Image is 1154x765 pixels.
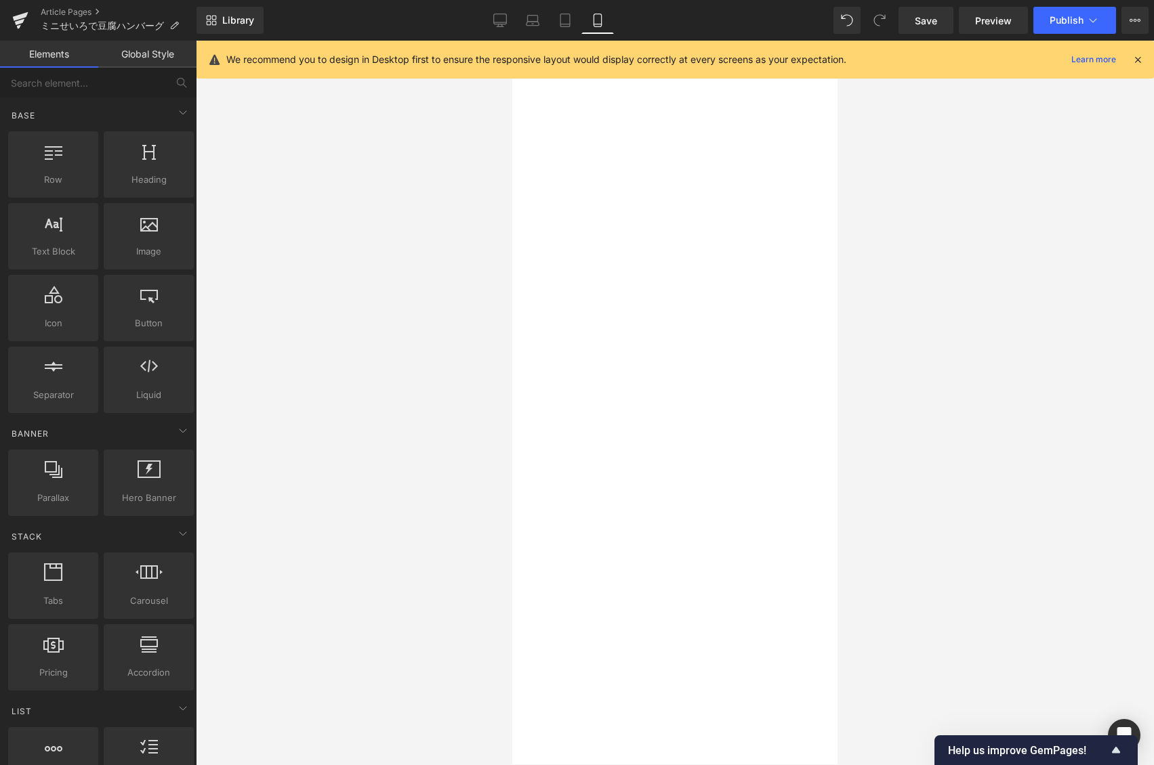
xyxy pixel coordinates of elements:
span: Save [915,14,937,28]
a: Learn more [1066,51,1121,68]
button: Redo [866,7,893,34]
span: Pricing [12,665,94,680]
a: Laptop [516,7,549,34]
span: Image [108,244,190,259]
a: Global Style [98,41,197,68]
span: Parallax [12,491,94,505]
span: Hero Banner [108,491,190,505]
span: Banner [10,427,50,440]
span: Library [222,14,254,26]
a: Mobile [581,7,614,34]
p: We recommend you to design in Desktop first to ensure the responsive layout would display correct... [226,52,846,67]
span: Button [108,316,190,330]
button: More [1121,7,1149,34]
span: Accordion [108,665,190,680]
span: Help us improve GemPages! [948,744,1108,757]
span: Separator [12,388,94,402]
span: Tabs [12,594,94,608]
span: Row [12,173,94,187]
span: Publish [1050,15,1084,26]
div: Open Intercom Messenger [1108,719,1140,751]
span: ミニせいろで豆腐ハンバーグ [41,20,164,31]
a: Tablet [549,7,581,34]
span: Stack [10,530,43,543]
button: Undo [833,7,861,34]
a: Desktop [484,7,516,34]
span: Carousel [108,594,190,608]
a: Preview [959,7,1028,34]
span: Preview [975,14,1012,28]
span: Liquid [108,388,190,402]
button: Publish [1033,7,1116,34]
button: Show survey - Help us improve GemPages! [948,742,1124,758]
span: List [10,705,33,718]
span: Heading [108,173,190,187]
span: Text Block [12,244,94,259]
a: New Library [197,7,264,34]
span: Icon [12,316,94,330]
span: Base [10,109,37,122]
a: Article Pages [41,7,197,18]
